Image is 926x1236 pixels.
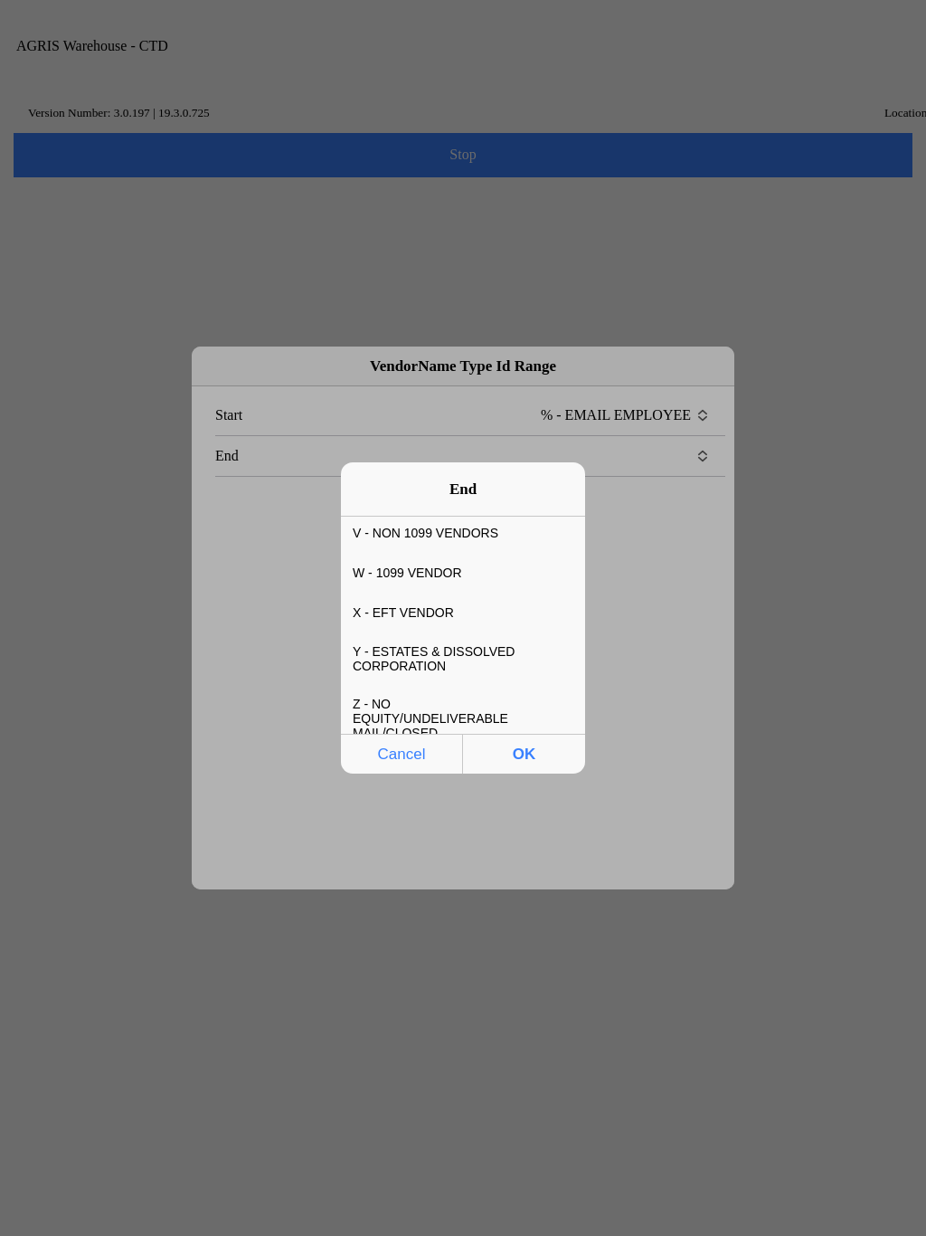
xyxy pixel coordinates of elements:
h2: End [355,480,571,499]
div: X - EFT VENDOR [341,594,558,632]
div: W - 1099 VENDOR [341,554,558,592]
div: Z - NO EQUITY/UNDELIVERABLE MAIL/CLOSED [341,685,558,752]
div: V - NON 1099 VENDORS [341,514,558,552]
button: Cancel [341,734,463,774]
div: Y - ESTATES & DISSOLVED CORPORATION [341,632,558,685]
button: OK [463,734,585,774]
